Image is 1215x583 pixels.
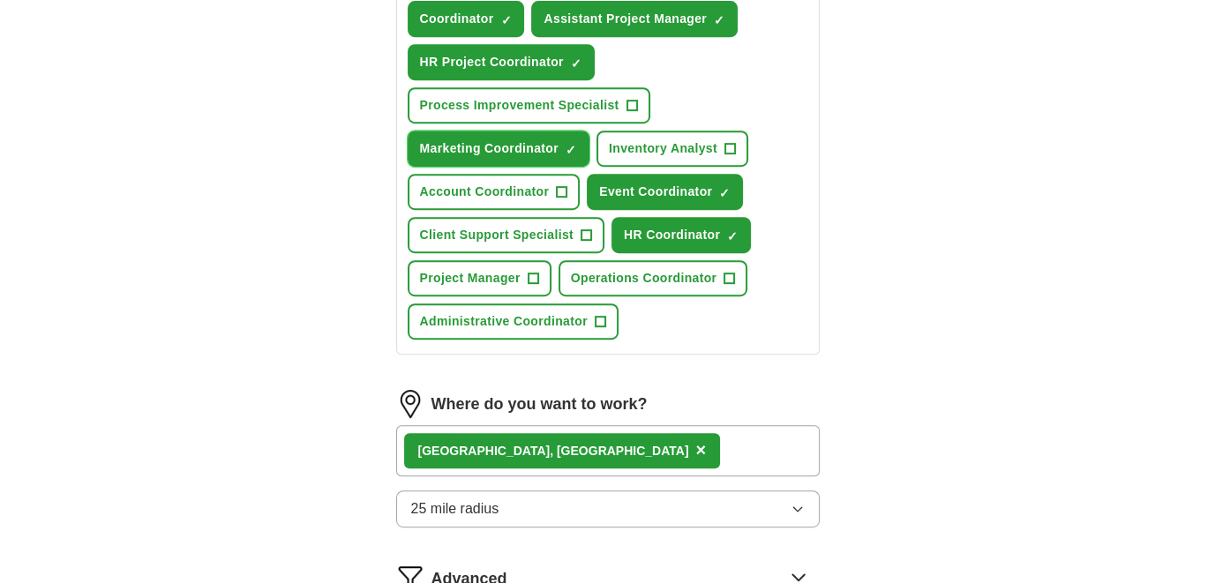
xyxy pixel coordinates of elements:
[396,490,820,527] button: 25 mile radius
[596,131,748,167] button: Inventory Analyst
[695,440,706,460] span: ×
[544,10,707,28] span: Assistant Project Manager
[531,1,738,37] button: Assistant Project Manager✓
[571,269,717,288] span: Operations Coordinator
[418,442,689,460] div: [GEOGRAPHIC_DATA], [GEOGRAPHIC_DATA]
[408,174,581,210] button: Account Coordinator
[559,260,748,296] button: Operations Coordinator
[420,10,494,28] span: Coordinator
[420,53,564,71] span: HR Project Coordinator
[431,392,648,416] label: Where do you want to work?
[719,186,730,200] span: ✓
[500,13,511,27] span: ✓
[408,44,595,80] button: HR Project Coordinator✓
[420,139,559,158] span: Marketing Coordinator
[587,174,743,210] button: Event Coordinator✓
[420,96,619,115] span: Process Improvement Specialist
[408,131,589,167] button: Marketing Coordinator✓
[408,1,525,37] button: Coordinator✓
[420,183,550,201] span: Account Coordinator
[599,183,712,201] span: Event Coordinator
[624,226,720,244] span: HR Coordinator
[695,437,706,464] button: ×
[609,139,717,158] span: Inventory Analyst
[420,226,574,244] span: Client Support Specialist
[408,303,619,340] button: Administrative Coordinator
[420,269,521,288] span: Project Manager
[727,229,738,243] span: ✓
[566,143,576,157] span: ✓
[396,390,424,418] img: location.png
[411,498,499,519] span: 25 mile radius
[408,87,650,123] button: Process Improvement Specialist
[611,217,751,253] button: HR Coordinator✓
[714,13,724,27] span: ✓
[571,56,581,71] span: ✓
[408,260,551,296] button: Project Manager
[408,217,604,253] button: Client Support Specialist
[420,312,588,331] span: Administrative Coordinator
